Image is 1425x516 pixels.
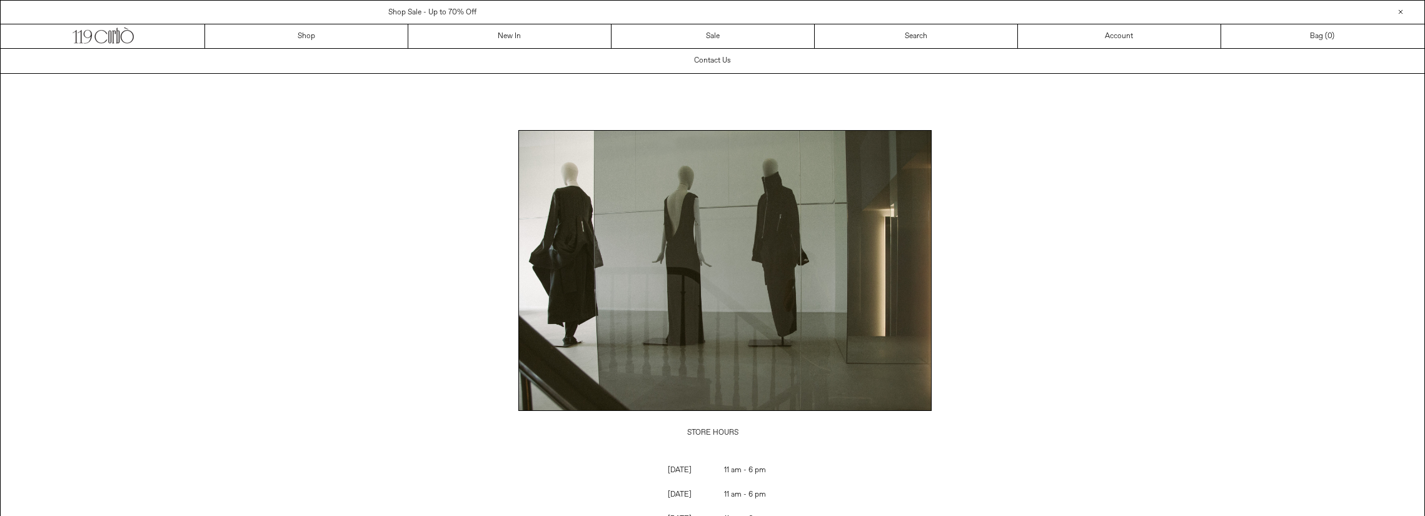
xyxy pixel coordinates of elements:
a: Bag () [1221,24,1424,48]
p: 11 am - 6 pm [713,458,778,482]
a: Search [815,24,1018,48]
a: Shop [205,24,408,48]
p: [DATE] [647,483,712,507]
p: STORE HOURS [506,421,920,445]
p: 11 am - 6 pm [713,483,778,507]
a: New In [408,24,612,48]
a: Account [1018,24,1221,48]
span: ) [1327,31,1334,42]
a: Shop Sale - Up to 70% Off [388,8,476,18]
p: [DATE] [647,458,712,482]
h1: Contact Us [694,50,731,71]
span: 0 [1327,31,1332,41]
a: Sale [612,24,815,48]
